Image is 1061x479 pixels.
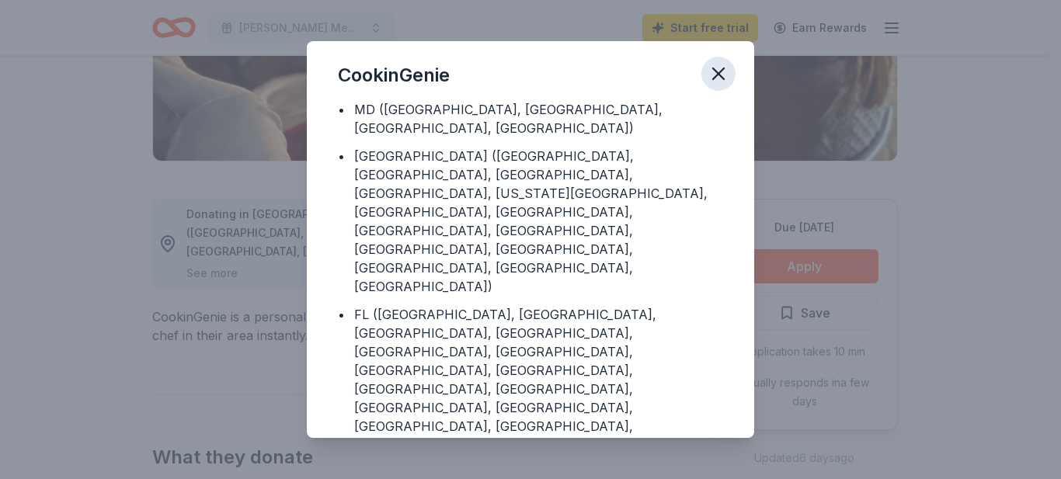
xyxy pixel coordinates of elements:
div: • [338,100,345,119]
div: CookinGenie [338,63,450,88]
div: MD ([GEOGRAPHIC_DATA], [GEOGRAPHIC_DATA], [GEOGRAPHIC_DATA], [GEOGRAPHIC_DATA]) [354,100,723,137]
div: [GEOGRAPHIC_DATA] ([GEOGRAPHIC_DATA], [GEOGRAPHIC_DATA], [GEOGRAPHIC_DATA], [GEOGRAPHIC_DATA], [U... [354,147,723,296]
div: • [338,147,345,165]
div: FL ([GEOGRAPHIC_DATA], [GEOGRAPHIC_DATA], [GEOGRAPHIC_DATA], [GEOGRAPHIC_DATA], [GEOGRAPHIC_DATA]... [354,305,723,454]
div: • [338,305,345,324]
